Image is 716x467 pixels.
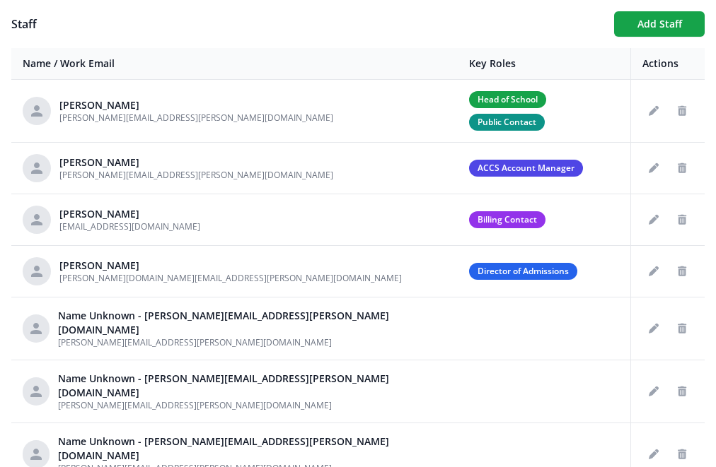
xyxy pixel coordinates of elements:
[631,48,705,80] th: Actions
[59,272,402,284] span: [PERSON_NAME][DOMAIN_NAME][EMAIL_ADDRESS][PERSON_NAME][DOMAIN_NAME]
[58,435,446,463] div: Name Unknown - [PERSON_NAME][EMAIL_ADDRESS][PERSON_NAME][DOMAIN_NAME]
[642,260,665,283] button: Edit staff
[671,157,693,179] button: Delete staff
[58,309,446,337] div: Name Unknown - [PERSON_NAME][EMAIL_ADDRESS][PERSON_NAME][DOMAIN_NAME]
[671,208,693,231] button: Delete staff
[58,399,332,411] span: [PERSON_NAME][EMAIL_ADDRESS][PERSON_NAME][DOMAIN_NAME]
[59,155,333,170] div: [PERSON_NAME]
[59,98,333,112] div: [PERSON_NAME]
[59,207,200,221] div: [PERSON_NAME]
[671,317,693,340] button: Delete staff
[458,48,631,80] th: Key Roles
[11,48,458,80] th: Name / Work Email
[58,372,446,400] div: Name Unknown - [PERSON_NAME][EMAIL_ADDRESS][PERSON_NAME][DOMAIN_NAME]
[469,160,583,177] span: ACCS Account Manager
[58,336,332,348] span: [PERSON_NAME][EMAIL_ADDRESS][PERSON_NAME][DOMAIN_NAME]
[642,157,665,179] button: Edit staff
[59,112,333,124] span: [PERSON_NAME][EMAIL_ADDRESS][PERSON_NAME][DOMAIN_NAME]
[469,211,545,228] span: Billing Contact
[642,100,665,122] button: Edit staff
[642,208,665,231] button: Edit staff
[59,169,333,181] span: [PERSON_NAME][EMAIL_ADDRESS][PERSON_NAME][DOMAIN_NAME]
[59,259,402,273] div: [PERSON_NAME]
[642,317,665,340] button: Edit staff
[671,443,693,466] button: Delete staff
[671,100,693,122] button: Delete staff
[469,263,577,280] span: Director of Admissions
[469,114,545,131] span: Public Contact
[642,443,665,466] button: Edit staff
[642,380,665,403] button: Edit staff
[469,91,546,108] span: Head of School
[59,220,200,232] span: [EMAIL_ADDRESS][DOMAIN_NAME]
[11,16,603,32] h1: Staff
[614,11,705,37] button: Add Staff
[671,260,693,283] button: Delete staff
[671,380,693,403] button: Delete staff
